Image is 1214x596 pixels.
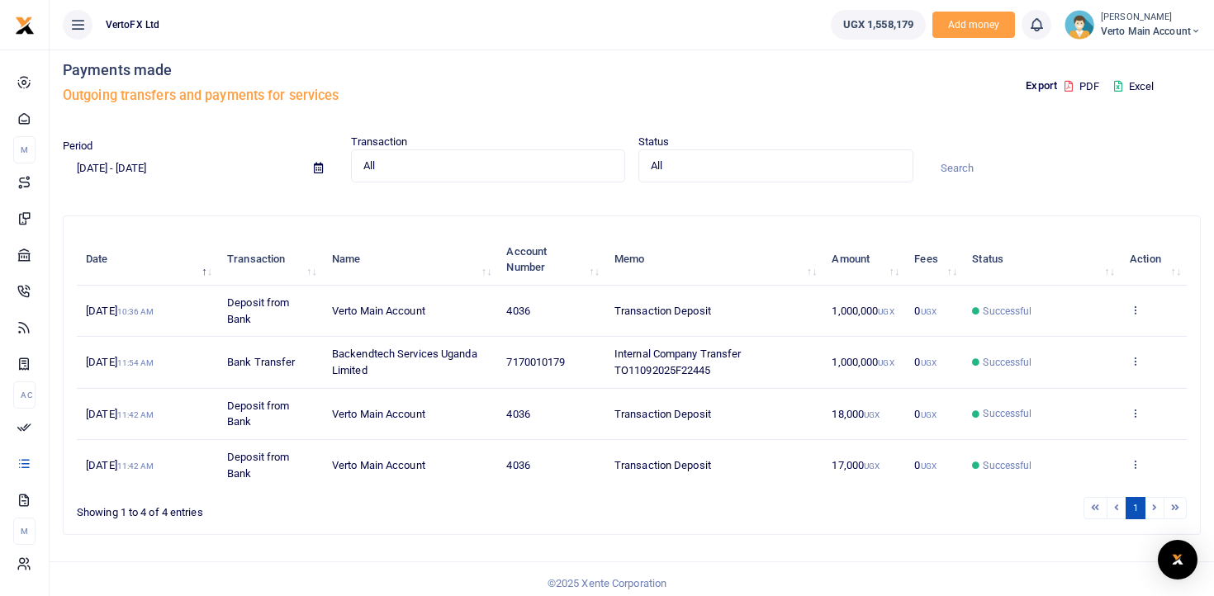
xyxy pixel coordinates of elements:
[864,410,880,419] small: UGX
[864,461,880,471] small: UGX
[351,134,408,150] label: Transaction
[218,234,323,286] th: Transaction: activate to sort column ascending
[921,307,937,316] small: UGX
[983,304,1031,319] span: Successful
[843,17,913,33] span: UGX 1,558,179
[77,234,218,286] th: Date: activate to sort column descending
[1100,73,1168,101] button: Excel
[332,459,425,471] span: Verto Main Account
[117,358,154,367] small: 11:54 AM
[832,459,880,471] span: 17,000
[63,154,301,182] input: select period
[983,458,1031,473] span: Successful
[932,12,1015,39] li: Toup your wallet
[323,234,498,286] th: Name: activate to sort column ascending
[15,16,35,35] img: logo-small
[332,408,425,420] span: Verto Main Account
[832,356,894,368] span: 1,000,000
[332,305,425,317] span: Verto Main Account
[117,461,154,471] small: 11:42 AM
[63,61,625,79] h4: Payments made
[638,134,670,150] label: Status
[914,356,936,368] span: 0
[86,356,154,368] span: [DATE]
[831,10,926,40] a: UGX 1,558,179
[227,356,295,368] span: Bank Transfer
[86,305,154,317] span: [DATE]
[927,154,1202,182] input: Search
[1158,540,1197,579] div: Open Intercom Messenger
[1065,10,1094,40] img: profile-user
[63,138,93,154] label: Period
[921,461,937,471] small: UGX
[983,406,1031,421] span: Successful
[77,495,533,521] div: Showing 1 to 4 of 4 entries
[1101,11,1201,25] small: [PERSON_NAME]
[614,408,711,420] span: Transaction Deposit
[227,451,289,480] span: Deposit from Bank
[13,136,36,163] li: M
[1126,497,1145,519] a: 1
[1121,234,1187,286] th: Action: activate to sort column ascending
[605,234,823,286] th: Memo: activate to sort column ascending
[905,234,963,286] th: Fees: activate to sort column ascending
[1065,10,1201,40] a: profile-user [PERSON_NAME] Verto Main Account
[497,234,605,286] th: Account Number: activate to sort column ascending
[506,459,529,471] span: 4036
[824,10,932,40] li: Wallet ballance
[117,410,154,419] small: 11:42 AM
[832,305,894,317] span: 1,000,000
[878,358,894,367] small: UGX
[614,348,742,376] span: Internal Company Transfer TO11092025F22445
[914,408,936,420] span: 0
[823,234,905,286] th: Amount: activate to sort column ascending
[506,408,529,420] span: 4036
[932,17,1015,30] a: Add money
[914,305,936,317] span: 0
[1064,73,1100,101] button: PDF
[332,348,477,376] span: Backendtech Services Uganda Limited
[914,459,936,471] span: 0
[963,234,1121,286] th: Status: activate to sort column ascending
[921,410,937,419] small: UGX
[506,305,529,317] span: 4036
[13,518,36,545] li: M
[363,158,602,174] span: All
[832,408,880,420] span: 18,000
[878,307,894,316] small: UGX
[614,459,711,471] span: Transaction Deposit
[1101,24,1201,39] span: Verto Main Account
[506,356,565,368] span: 7170010179
[86,459,154,471] span: [DATE]
[921,358,937,367] small: UGX
[99,17,166,32] span: VertoFX Ltd
[86,408,154,420] span: [DATE]
[227,400,289,428] span: Deposit from Bank
[932,12,1015,39] span: Add money
[614,305,711,317] span: Transaction Deposit
[983,355,1031,370] span: Successful
[1026,78,1057,95] p: Export
[15,18,35,31] a: logo-small logo-large logo-large
[651,158,889,174] span: All
[227,296,289,325] span: Deposit from Bank
[63,88,625,104] h5: Outgoing transfers and payments for services
[13,381,36,409] li: Ac
[117,307,154,316] small: 10:36 AM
